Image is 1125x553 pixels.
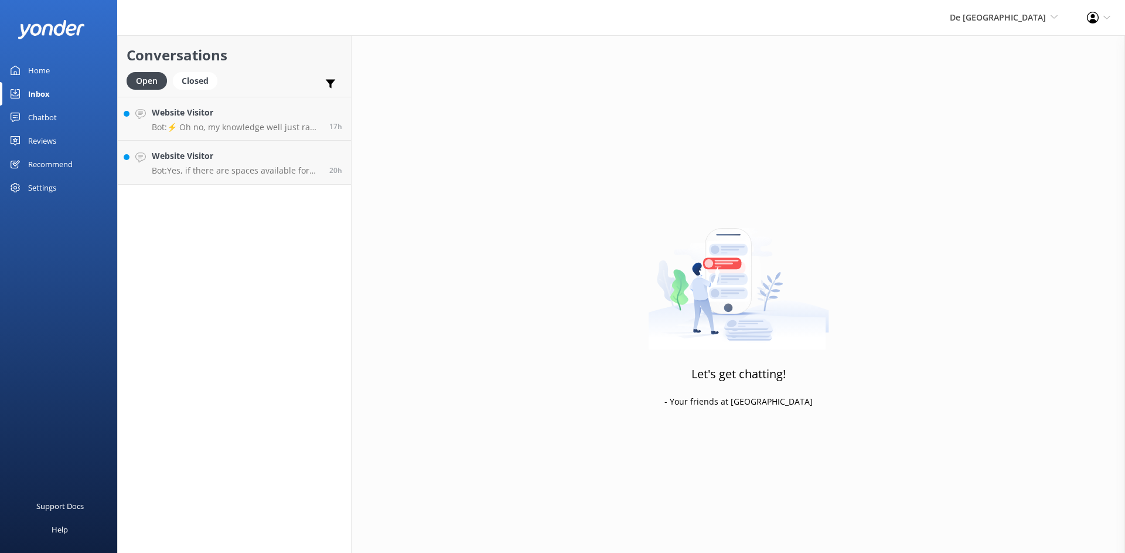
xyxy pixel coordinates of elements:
[173,74,223,87] a: Closed
[152,150,321,162] h4: Website Visitor
[28,129,56,152] div: Reviews
[52,518,68,541] div: Help
[28,106,57,129] div: Chatbot
[648,203,829,350] img: artwork of a man stealing a conversation from at giant smartphone
[118,141,351,185] a: Website VisitorBot:Yes, if there are spaces available for SNUBA upon your arrival at [GEOGRAPHIC_...
[329,121,342,131] span: Oct 06 2025 08:54pm (UTC -04:00) America/Caracas
[127,72,167,90] div: Open
[18,20,85,39] img: yonder-white-logo.png
[152,165,321,176] p: Bot: Yes, if there are spaces available for SNUBA upon your arrival at [GEOGRAPHIC_DATA], you cou...
[152,122,321,133] p: Bot: ⚡ Oh no, my knowledge well just ran dry! Could you reshuffle your question? If I still draw ...
[28,82,50,106] div: Inbox
[950,12,1046,23] span: De [GEOGRAPHIC_DATA]
[152,106,321,119] h4: Website Visitor
[36,494,84,518] div: Support Docs
[664,395,813,408] p: - Your friends at [GEOGRAPHIC_DATA]
[173,72,217,90] div: Closed
[691,365,786,384] h3: Let's get chatting!
[118,97,351,141] a: Website VisitorBot:⚡ Oh no, my knowledge well just ran dry! Could you reshuffle your question? If...
[127,44,342,66] h2: Conversations
[28,176,56,199] div: Settings
[28,59,50,82] div: Home
[28,152,73,176] div: Recommend
[127,74,173,87] a: Open
[329,165,342,175] span: Oct 06 2025 05:48pm (UTC -04:00) America/Caracas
